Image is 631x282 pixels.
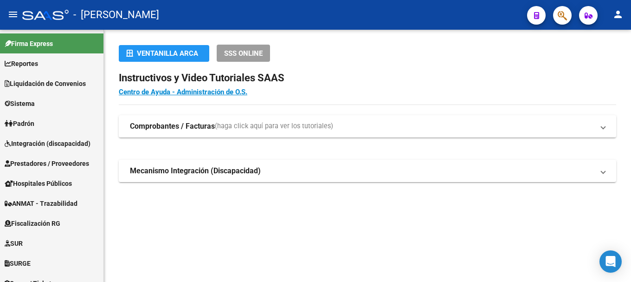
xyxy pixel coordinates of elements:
[119,88,247,96] a: Centro de Ayuda - Administración de O.S.
[119,45,209,62] button: Ventanilla ARCA
[599,250,622,273] div: Open Intercom Messenger
[119,69,616,87] h2: Instructivos y Video Tutoriales SAAS
[215,121,333,131] span: (haga click aquí para ver los tutoriales)
[5,138,90,149] span: Integración (discapacidad)
[7,9,19,20] mat-icon: menu
[612,9,624,20] mat-icon: person
[130,166,261,176] strong: Mecanismo Integración (Discapacidad)
[5,118,34,129] span: Padrón
[5,178,72,189] span: Hospitales Públicos
[5,158,89,169] span: Prestadores / Proveedores
[224,49,263,58] span: SSS ONLINE
[5,39,53,49] span: Firma Express
[5,59,38,69] span: Reportes
[119,160,616,182] mat-expansion-panel-header: Mecanismo Integración (Discapacidad)
[126,45,202,62] div: Ventanilla ARCA
[119,115,616,138] mat-expansion-panel-header: Comprobantes / Facturas(haga click aquí para ver los tutoriales)
[130,121,215,131] strong: Comprobantes / Facturas
[217,45,270,62] button: SSS ONLINE
[5,198,77,209] span: ANMAT - Trazabilidad
[5,98,35,109] span: Sistema
[73,5,159,25] span: - [PERSON_NAME]
[5,258,31,269] span: SURGE
[5,79,86,89] span: Liquidación de Convenios
[5,218,60,229] span: Fiscalización RG
[5,238,23,249] span: SUR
